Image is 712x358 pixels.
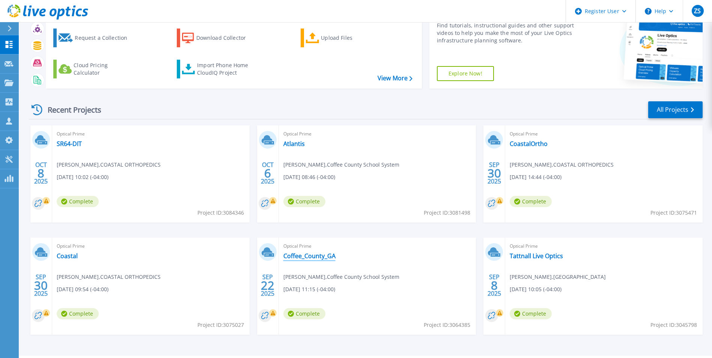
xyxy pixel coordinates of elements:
span: Optical Prime [283,130,472,138]
div: SEP 2025 [34,272,48,299]
span: 6 [264,170,271,176]
span: [PERSON_NAME] , Coffee County School System [283,273,399,281]
span: [PERSON_NAME] , COASTAL ORTHOPEDICS [510,161,614,169]
div: SEP 2025 [260,272,275,299]
span: 30 [488,170,501,176]
div: Import Phone Home CloudIQ Project [197,62,256,77]
span: Complete [57,196,99,207]
a: Explore Now! [437,66,494,81]
span: Project ID: 3075471 [650,209,697,217]
span: [DATE] 14:44 (-04:00) [510,173,561,181]
span: Optical Prime [510,130,698,138]
span: Complete [57,308,99,319]
span: Optical Prime [510,242,698,250]
span: [DATE] 10:05 (-04:00) [510,285,561,293]
div: Recent Projects [29,101,111,119]
span: [DATE] 09:54 (-04:00) [57,285,108,293]
span: [PERSON_NAME] , [GEOGRAPHIC_DATA] [510,273,606,281]
a: Coastal [57,252,78,260]
div: Find tutorials, instructional guides and other support videos to help you make the most of your L... [437,22,576,44]
span: [DATE] 11:15 (-04:00) [283,285,335,293]
div: Upload Files [321,30,381,45]
span: 8 [491,282,498,289]
span: Complete [510,308,552,319]
span: Optical Prime [57,130,245,138]
span: [DATE] 08:46 (-04:00) [283,173,335,181]
a: Cloud Pricing Calculator [53,60,137,78]
a: Request a Collection [53,29,137,47]
span: [PERSON_NAME] , COASTAL ORTHOPEDICS [57,273,161,281]
span: Complete [283,308,325,319]
a: Coffee_County_GA [283,252,336,260]
a: Download Collector [177,29,260,47]
a: View More [378,75,412,82]
a: All Projects [648,101,703,118]
span: Project ID: 3084346 [197,209,244,217]
div: Request a Collection [75,30,135,45]
div: SEP 2025 [487,272,501,299]
span: 22 [261,282,274,289]
span: Project ID: 3075027 [197,321,244,329]
a: Atlantis [283,140,305,147]
div: Cloud Pricing Calculator [74,62,134,77]
div: Download Collector [196,30,256,45]
div: SEP 2025 [487,159,501,187]
span: [PERSON_NAME] , Coffee County School System [283,161,399,169]
a: Tattnall Live Optics [510,252,563,260]
span: 8 [38,170,44,176]
span: Complete [283,196,325,207]
span: ZS [694,8,701,14]
span: Project ID: 3064385 [424,321,470,329]
span: Complete [510,196,552,207]
span: Optical Prime [283,242,472,250]
a: SR64-DIT [57,140,82,147]
a: CoastalOrtho [510,140,548,147]
a: Upload Files [301,29,384,47]
span: Project ID: 3081498 [424,209,470,217]
span: Project ID: 3045798 [650,321,697,329]
div: OCT 2025 [260,159,275,187]
div: OCT 2025 [34,159,48,187]
span: [DATE] 10:02 (-04:00) [57,173,108,181]
span: 30 [34,282,48,289]
span: [PERSON_NAME] , COASTAL ORTHOPEDICS [57,161,161,169]
span: Optical Prime [57,242,245,250]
